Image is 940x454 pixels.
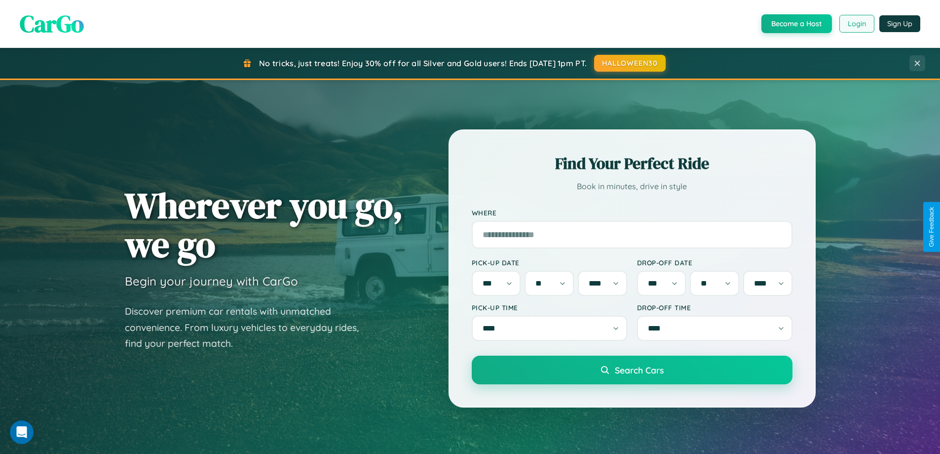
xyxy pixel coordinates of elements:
[125,274,298,289] h3: Begin your journey with CarGo
[259,58,587,68] span: No tricks, just treats! Enjoy 30% off for all Silver and Gold users! Ends [DATE] 1pm PT.
[472,258,627,267] label: Pick-up Date
[594,55,666,72] button: HALLOWEEN30
[472,303,627,312] label: Pick-up Time
[472,179,792,194] p: Book in minutes, drive in style
[125,186,403,264] h1: Wherever you go, we go
[472,153,792,174] h2: Find Your Perfect Ride
[472,356,792,384] button: Search Cars
[20,7,84,40] span: CarGo
[615,365,664,375] span: Search Cars
[10,420,34,444] iframe: Intercom live chat
[125,303,372,352] p: Discover premium car rentals with unmatched convenience. From luxury vehicles to everyday rides, ...
[879,15,920,32] button: Sign Up
[472,208,792,217] label: Where
[637,303,792,312] label: Drop-off Time
[637,258,792,267] label: Drop-off Date
[928,207,935,247] div: Give Feedback
[761,14,832,33] button: Become a Host
[839,15,874,33] button: Login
